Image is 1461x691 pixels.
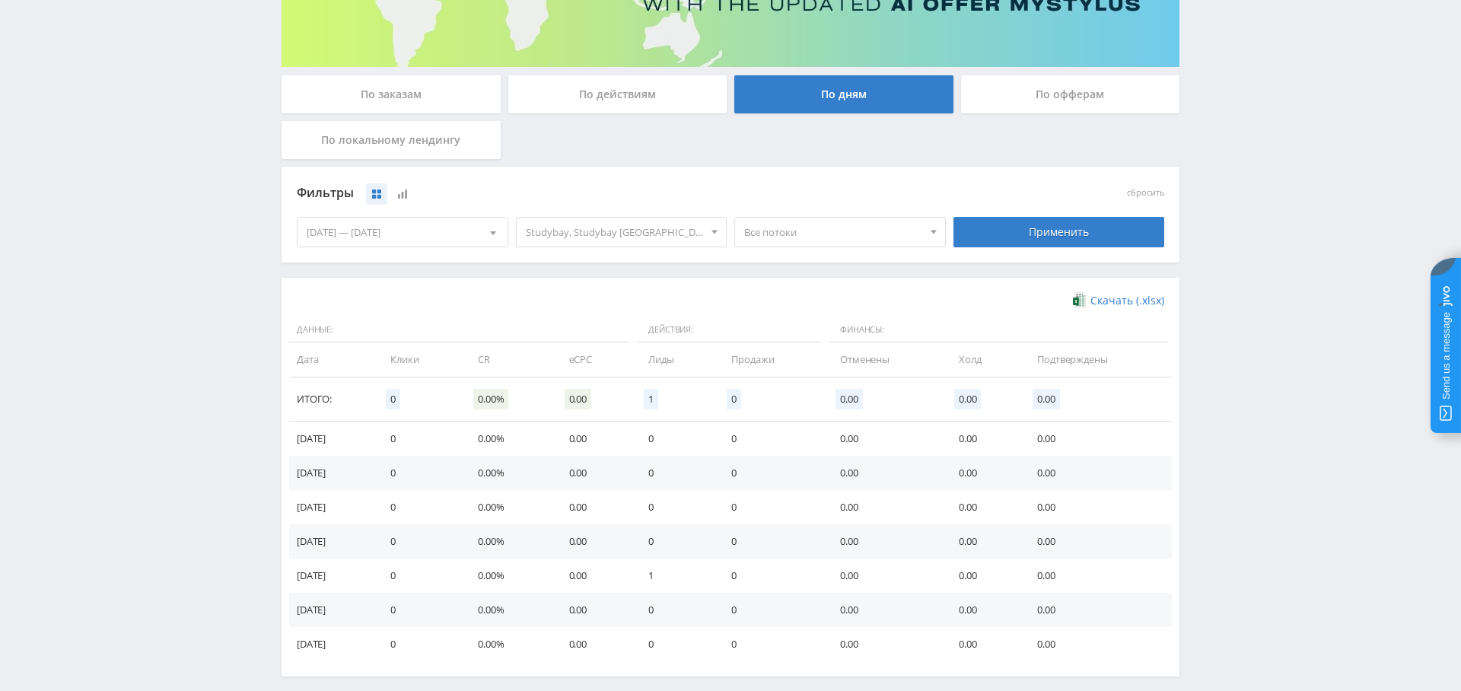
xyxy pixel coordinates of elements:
[944,559,1022,593] td: 0.00
[825,490,944,524] td: 0.00
[375,559,463,593] td: 0
[473,389,508,409] span: 0.00%
[1033,389,1059,409] span: 0.00
[289,627,375,661] td: [DATE]
[289,377,375,422] td: Итого:
[633,524,716,559] td: 0
[289,559,375,593] td: [DATE]
[633,422,716,456] td: 0
[297,182,946,205] div: Фильтры
[716,627,825,661] td: 0
[944,627,1022,661] td: 0.00
[944,524,1022,559] td: 0.00
[825,422,944,456] td: 0.00
[633,490,716,524] td: 0
[1022,524,1172,559] td: 0.00
[633,593,716,627] td: 0
[825,559,944,593] td: 0.00
[825,342,944,377] td: Отменены
[289,422,375,456] td: [DATE]
[1073,292,1086,307] img: xlsx
[554,456,634,490] td: 0.00
[734,75,953,113] div: По дням
[716,524,825,559] td: 0
[508,75,727,113] div: По действиям
[375,342,463,377] td: Клики
[554,524,634,559] td: 0.00
[289,317,629,343] span: Данные:
[386,389,400,409] span: 0
[289,342,375,377] td: Дата
[633,456,716,490] td: 0
[289,456,375,490] td: [DATE]
[637,317,821,343] span: Действия:
[825,524,944,559] td: 0.00
[554,627,634,661] td: 0.00
[1022,342,1172,377] td: Подтверждены
[375,627,463,661] td: 0
[463,627,553,661] td: 0.00%
[554,593,634,627] td: 0.00
[644,389,658,409] span: 1
[836,389,862,409] span: 0.00
[944,456,1022,490] td: 0.00
[375,524,463,559] td: 0
[633,559,716,593] td: 1
[463,559,553,593] td: 0.00%
[463,422,553,456] td: 0.00%
[1022,456,1172,490] td: 0.00
[944,342,1022,377] td: Холд
[716,593,825,627] td: 0
[463,490,553,524] td: 0.00%
[282,75,501,113] div: По заказам
[953,217,1165,247] div: Применить
[375,422,463,456] td: 0
[554,490,634,524] td: 0.00
[716,422,825,456] td: 0
[633,342,716,377] td: Лиды
[1127,188,1164,198] button: сбросить
[825,456,944,490] td: 0.00
[716,456,825,490] td: 0
[565,389,591,409] span: 0.00
[944,490,1022,524] td: 0.00
[289,490,375,524] td: [DATE]
[716,490,825,524] td: 0
[526,218,704,247] span: Studybay, Studybay [GEOGRAPHIC_DATA]
[744,218,922,247] span: Все потоки
[961,75,1180,113] div: По офферам
[825,627,944,661] td: 0.00
[1073,293,1164,308] a: Скачать (.xlsx)
[633,627,716,661] td: 0
[1022,593,1172,627] td: 0.00
[716,559,825,593] td: 0
[829,317,1168,343] span: Финансы:
[282,121,501,159] div: По локальному лендингу
[463,342,553,377] td: CR
[716,342,825,377] td: Продажи
[554,342,634,377] td: eCPC
[463,524,553,559] td: 0.00%
[1022,422,1172,456] td: 0.00
[463,456,553,490] td: 0.00%
[1022,627,1172,661] td: 0.00
[954,389,981,409] span: 0.00
[944,422,1022,456] td: 0.00
[944,593,1022,627] td: 0.00
[298,218,508,247] div: [DATE] — [DATE]
[289,524,375,559] td: [DATE]
[1090,295,1164,307] span: Скачать (.xlsx)
[375,490,463,524] td: 0
[1022,559,1172,593] td: 0.00
[554,422,634,456] td: 0.00
[1022,490,1172,524] td: 0.00
[463,593,553,627] td: 0.00%
[289,593,375,627] td: [DATE]
[375,593,463,627] td: 0
[375,456,463,490] td: 0
[727,389,741,409] span: 0
[825,593,944,627] td: 0.00
[554,559,634,593] td: 0.00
